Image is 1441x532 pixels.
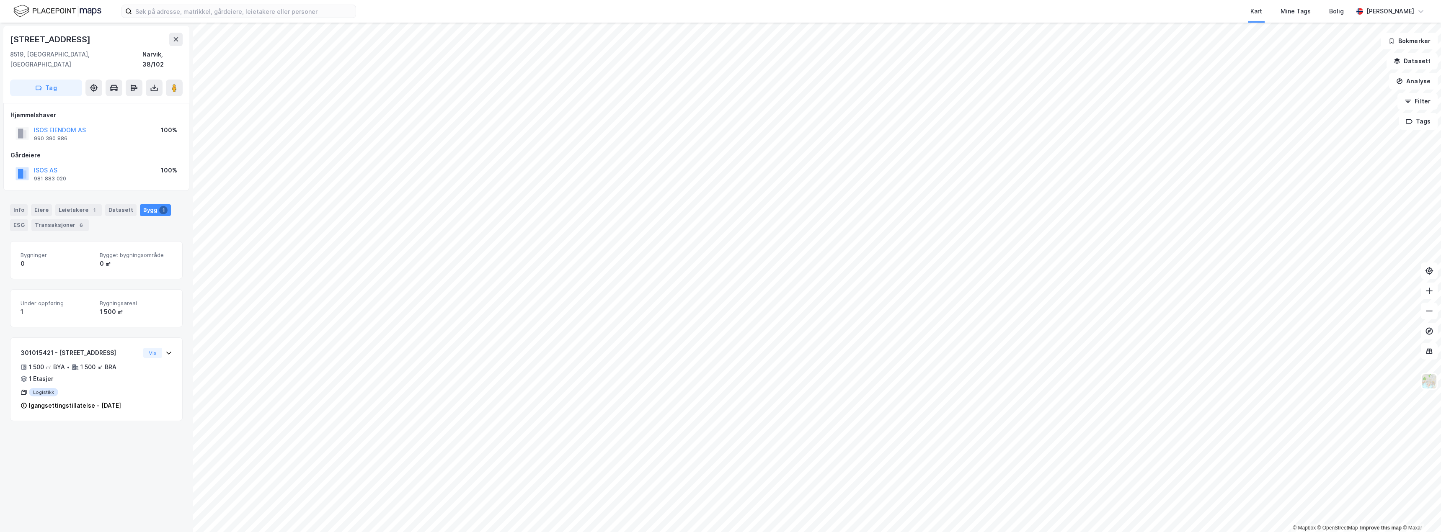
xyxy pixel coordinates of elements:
a: Mapbox [1293,525,1316,531]
div: Datasett [105,204,137,216]
button: Bokmerker [1381,33,1438,49]
div: 981 883 020 [34,175,66,182]
div: 1 [159,206,168,214]
div: 1 500 ㎡ [100,307,172,317]
div: • [67,364,70,370]
input: Søk på adresse, matrikkel, gårdeiere, leietakere eller personer [132,5,356,18]
div: 301015421 - [STREET_ADDRESS] [21,348,140,358]
span: Bygninger [21,252,93,259]
div: Info [10,204,28,216]
iframe: Chat Widget [1399,492,1441,532]
div: 990 390 886 [34,135,67,142]
div: 8519, [GEOGRAPHIC_DATA], [GEOGRAPHIC_DATA] [10,49,142,69]
div: Narvik, 38/102 [142,49,183,69]
button: Tags [1399,113,1438,130]
div: 1 Etasjer [29,374,53,384]
a: OpenStreetMap [1317,525,1358,531]
button: Filter [1397,93,1438,110]
div: Gårdeiere [10,150,182,160]
span: Bygget bygningsområde [100,252,172,259]
div: 1 500 ㎡ BYA [29,362,65,372]
div: 1 [21,307,93,317]
div: Igangsettingstillatelse - [DATE] [29,401,121,411]
div: 1 500 ㎡ BRA [80,362,116,372]
button: Datasett [1387,53,1438,69]
div: Bygg [140,204,171,216]
div: Transaksjoner [31,219,89,231]
div: 1 [90,206,98,214]
div: Leietakere [55,204,102,216]
div: Mine Tags [1281,6,1311,16]
div: Hjemmelshaver [10,110,182,120]
div: [PERSON_NAME] [1366,6,1414,16]
img: logo.f888ab2527a4732fd821a326f86c7f29.svg [13,4,101,18]
div: 100% [161,165,177,175]
div: Eiere [31,204,52,216]
div: 6 [77,221,85,229]
a: Improve this map [1360,525,1402,531]
button: Tag [10,80,82,96]
div: [STREET_ADDRESS] [10,33,92,46]
div: 0 ㎡ [100,259,172,269]
div: 0 [21,259,93,269]
div: Bolig [1329,6,1344,16]
span: Under oppføring [21,300,93,307]
div: Kart [1250,6,1262,16]
div: ESG [10,219,28,231]
div: Kontrollprogram for chat [1399,492,1441,532]
span: Bygningsareal [100,300,172,307]
div: 100% [161,125,177,135]
button: Analyse [1389,73,1438,90]
button: Vis [143,348,162,358]
img: Z [1421,373,1437,389]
